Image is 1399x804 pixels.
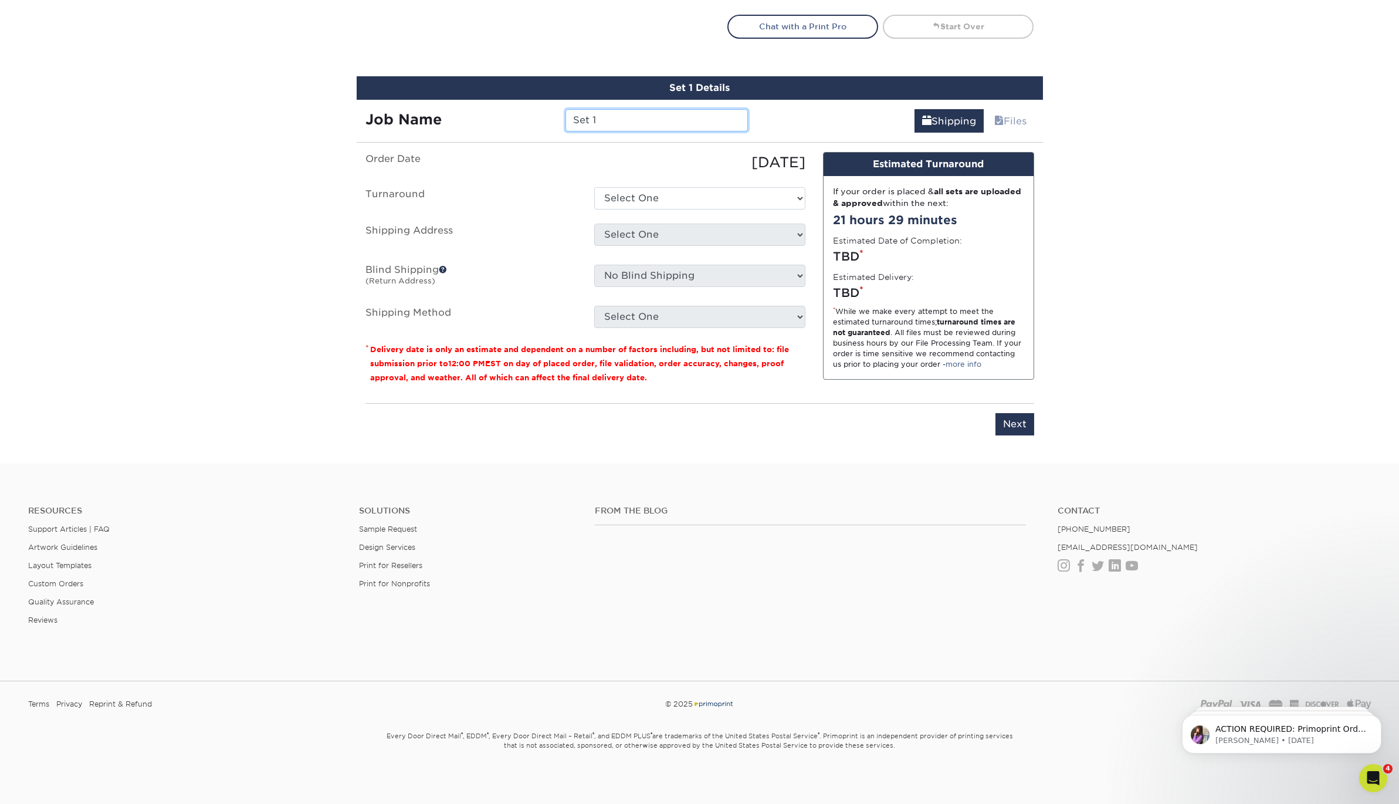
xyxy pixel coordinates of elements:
[922,116,931,127] span: shipping
[987,109,1034,133] a: Files
[946,360,981,369] a: more info
[357,306,585,328] label: Shipping Method
[28,506,341,516] h4: Resources
[461,731,463,737] sup: ®
[359,543,415,552] a: Design Services
[727,15,878,38] a: Chat with a Print Pro
[833,271,914,283] label: Estimated Delivery:
[994,116,1004,127] span: files
[833,284,1024,302] div: TBD
[357,265,585,292] label: Blind Shipping
[365,276,435,285] small: (Return Address)
[473,695,926,713] div: © 2025
[595,506,1026,516] h4: From the Blog
[359,506,578,516] h4: Solutions
[359,525,417,533] a: Sample Request
[28,579,83,588] a: Custom Orders
[28,597,94,606] a: Quality Assurance
[51,45,202,56] p: Message from Erica, sent 2w ago
[28,695,49,713] a: Terms
[51,34,202,381] span: ACTION REQUIRED: Primoprint Order 25922-33972-33624 Thank you for placing your print order with P...
[914,109,984,133] a: Shipping
[357,224,585,251] label: Shipping Address
[818,731,819,737] sup: ®
[833,306,1024,370] div: While we make every attempt to meet the estimated turnaround times; . All files must be reviewed ...
[833,185,1024,210] div: If your order is placed & within the next:
[359,579,430,588] a: Print for Nonprofits
[1359,764,1387,792] iframe: Intercom live chat
[357,187,585,210] label: Turnaround
[693,700,734,708] img: Primoprint
[833,248,1024,265] div: TBD
[1058,525,1130,533] a: [PHONE_NUMBER]
[357,727,1043,779] small: Every Door Direct Mail , EDDM , Every Door Direct Mail – Retail , and EDDM PLUS are trademarks of...
[565,109,748,131] input: Enter a job name
[651,731,652,737] sup: ®
[592,731,594,737] sup: ®
[824,153,1034,176] div: Estimated Turnaround
[357,152,585,173] label: Order Date
[89,695,152,713] a: Reprint & Refund
[487,731,489,737] sup: ®
[56,695,82,713] a: Privacy
[370,345,789,382] small: Delivery date is only an estimate and dependent on a number of factors including, but not limited...
[995,413,1034,435] input: Next
[833,235,962,246] label: Estimated Date of Completion:
[585,152,814,173] div: [DATE]
[359,561,422,570] a: Print for Resellers
[883,15,1034,38] a: Start Over
[28,616,57,624] a: Reviews
[28,543,97,552] a: Artwork Guidelines
[1058,543,1198,552] a: [EMAIL_ADDRESS][DOMAIN_NAME]
[1058,506,1371,516] a: Contact
[365,111,442,128] strong: Job Name
[357,76,1043,100] div: Set 1 Details
[1383,764,1393,773] span: 4
[833,211,1024,229] div: 21 hours 29 minutes
[28,561,92,570] a: Layout Templates
[448,359,485,368] span: 12:00 PM
[1164,690,1399,772] iframe: Intercom notifications message
[28,525,110,533] a: Support Articles | FAQ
